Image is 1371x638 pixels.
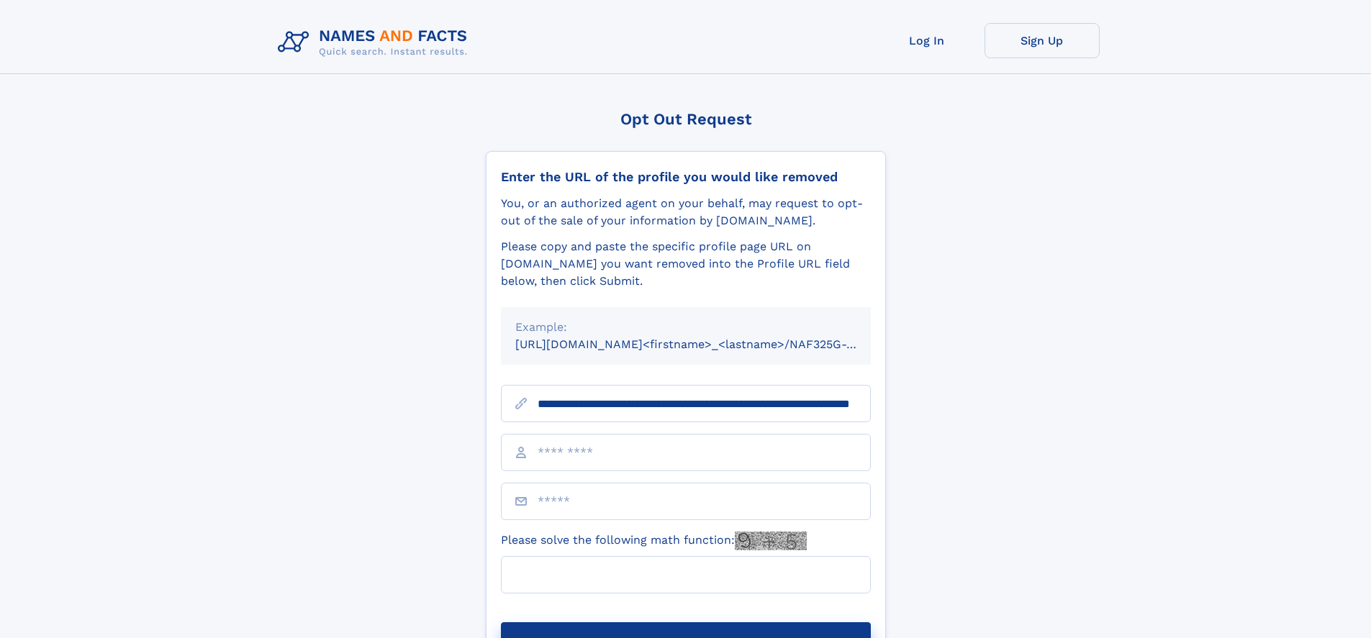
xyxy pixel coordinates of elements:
[272,23,479,62] img: Logo Names and Facts
[486,110,886,128] div: Opt Out Request
[501,532,807,550] label: Please solve the following math function:
[501,238,871,290] div: Please copy and paste the specific profile page URL on [DOMAIN_NAME] you want removed into the Pr...
[501,195,871,229] div: You, or an authorized agent on your behalf, may request to opt-out of the sale of your informatio...
[869,23,985,58] a: Log In
[501,169,871,185] div: Enter the URL of the profile you would like removed
[515,337,898,351] small: [URL][DOMAIN_NAME]<firstname>_<lastname>/NAF325G-xxxxxxxx
[985,23,1100,58] a: Sign Up
[515,319,856,336] div: Example:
